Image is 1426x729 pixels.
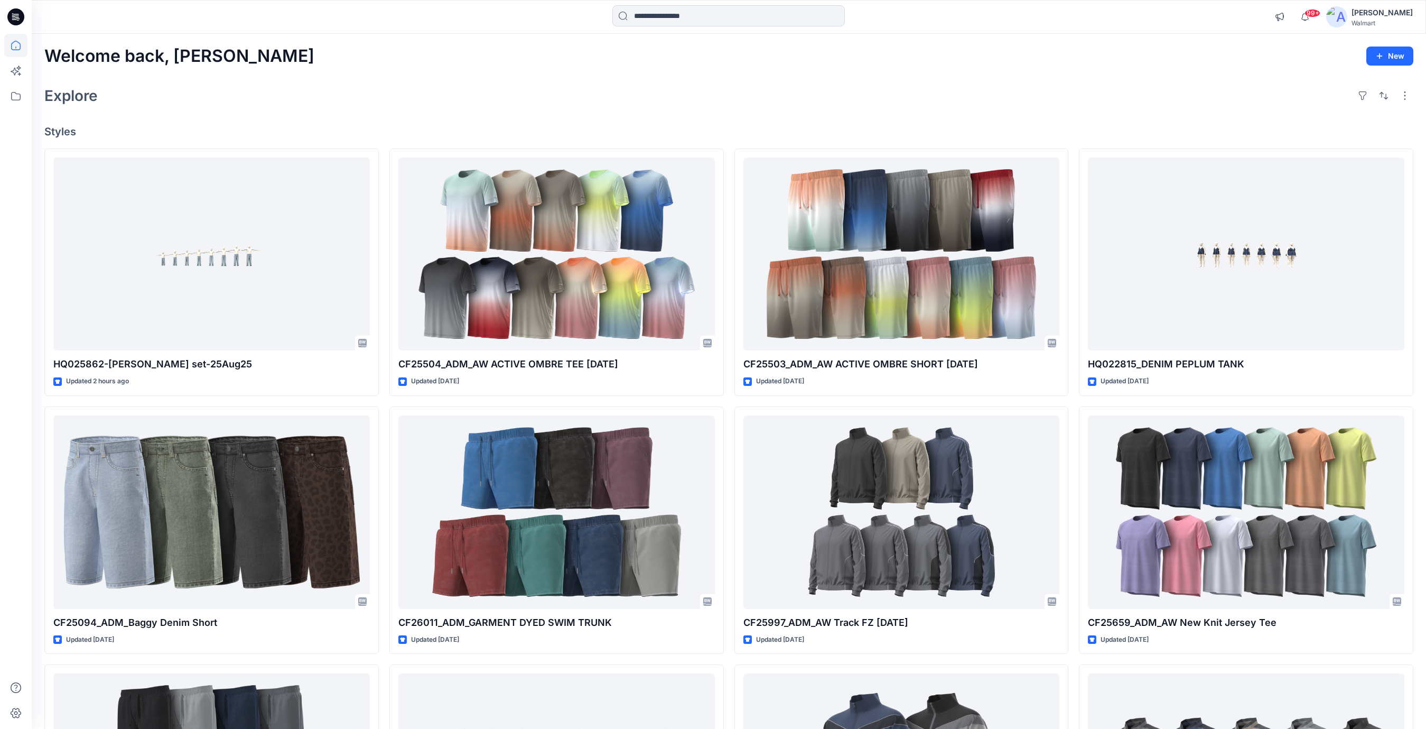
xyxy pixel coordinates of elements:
p: CF25659_ADM_AW New Knit Jersey Tee [1088,615,1404,630]
p: CF25094_ADM_Baggy Denim Short [53,615,370,630]
a: CF25094_ADM_Baggy Denim Short [53,416,370,609]
span: 99+ [1304,9,1320,17]
a: HQ022815_DENIM PEPLUM TANK [1088,158,1404,351]
a: HQ025862-BAGGY DENIM JEAN-Size set-25Aug25 [53,158,370,351]
a: CF25659_ADM_AW New Knit Jersey Tee [1088,416,1404,609]
p: Updated [DATE] [411,634,459,645]
div: Walmart [1352,19,1413,27]
p: Updated [DATE] [1101,376,1149,387]
p: CF25504_ADM_AW ACTIVE OMBRE TEE [DATE] [398,357,715,372]
a: CF25997_ADM_AW Track FZ 16AUG25 [743,416,1060,609]
p: Updated [DATE] [756,634,804,645]
h4: Styles [44,125,1413,138]
img: avatar [1326,6,1347,27]
p: Updated [DATE] [66,634,114,645]
p: Updated [DATE] [756,376,804,387]
button: New [1366,47,1413,66]
a: CF25503_ADM_AW ACTIVE OMBRE SHORT 23MAY25 [743,158,1060,351]
p: Updated [DATE] [1101,634,1149,645]
h2: Welcome back, [PERSON_NAME] [44,47,314,66]
p: CF25503_ADM_AW ACTIVE OMBRE SHORT [DATE] [743,357,1060,372]
a: CF25504_ADM_AW ACTIVE OMBRE TEE 23MAY25 [398,158,715,351]
p: Updated 2 hours ago [66,376,129,387]
p: HQ022815_DENIM PEPLUM TANK [1088,357,1404,372]
p: CF25997_ADM_AW Track FZ [DATE] [743,615,1060,630]
a: CF26011_ADM_GARMENT DYED SWIM TRUNK [398,416,715,609]
h2: Explore [44,87,98,104]
p: CF26011_ADM_GARMENT DYED SWIM TRUNK [398,615,715,630]
p: Updated [DATE] [411,376,459,387]
p: HQ025862-[PERSON_NAME] set-25Aug25 [53,357,370,372]
div: [PERSON_NAME] [1352,6,1413,19]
